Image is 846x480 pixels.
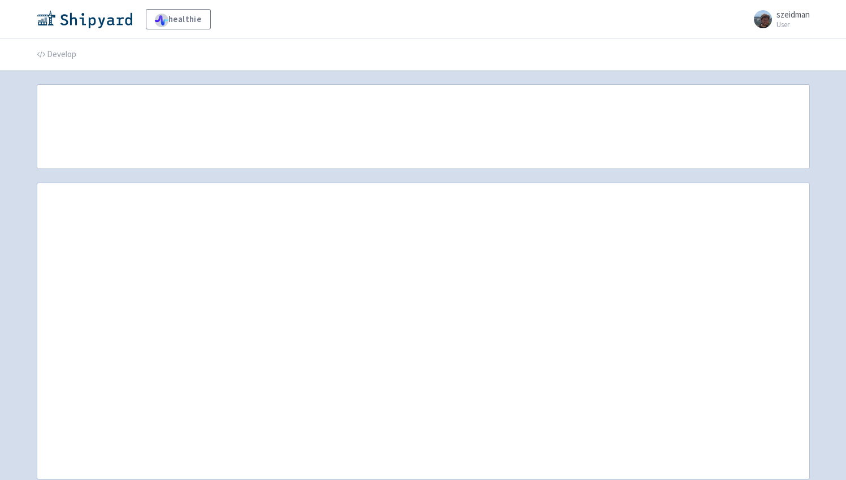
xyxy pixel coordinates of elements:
a: szeidman User [747,10,810,28]
span: szeidman [776,9,810,20]
small: User [776,21,810,28]
img: Shipyard logo [37,10,132,28]
a: healthie [146,9,211,29]
a: Develop [37,39,76,71]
